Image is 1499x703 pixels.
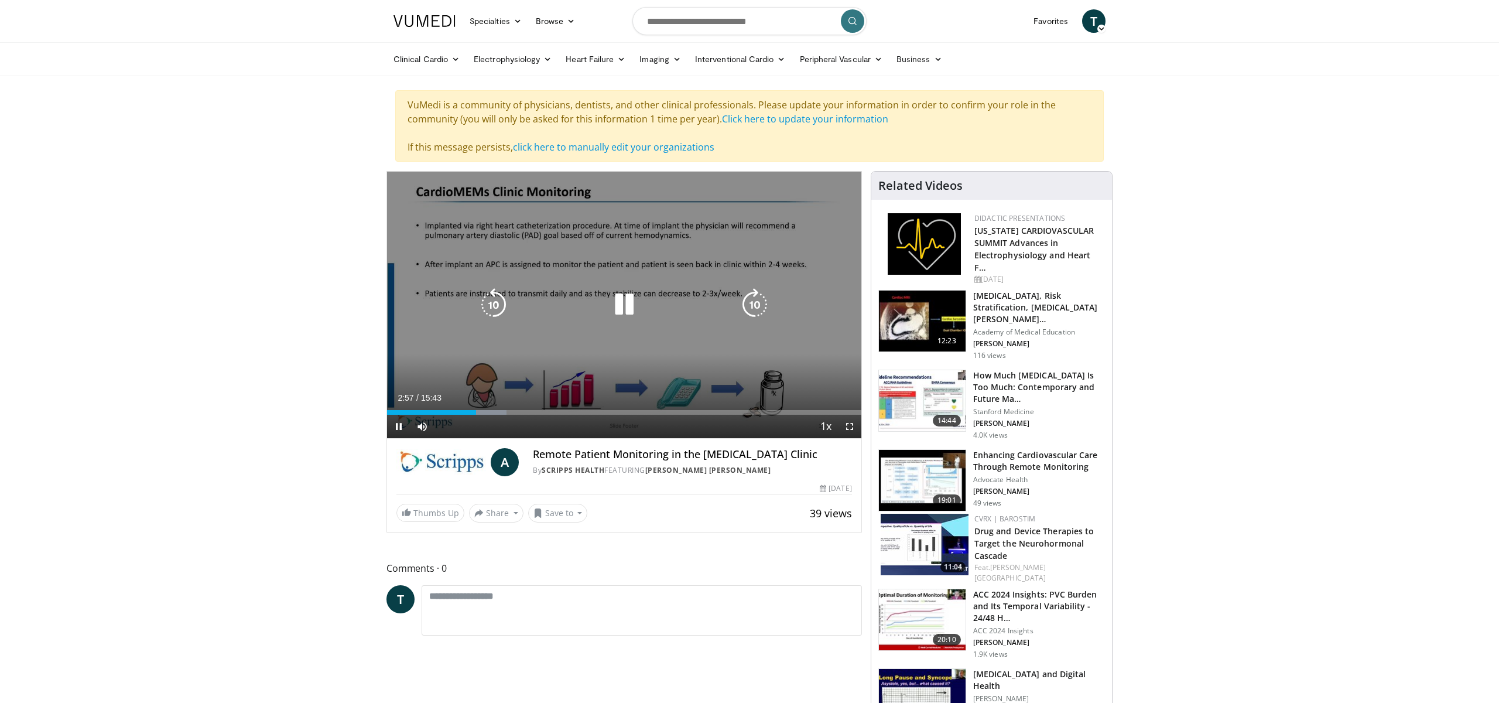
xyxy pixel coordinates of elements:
p: Academy of Medical Education [973,327,1105,337]
span: 12:23 [933,335,961,347]
img: 5badc02f-8fc9-4c18-8614-aca21a8d34dd.150x105_q85_crop-smart_upscale.jpg [881,514,968,575]
p: [PERSON_NAME] [973,487,1105,496]
span: 39 views [810,506,852,520]
p: Stanford Medicine [973,407,1105,417]
a: Business [889,47,949,71]
a: [PERSON_NAME][GEOGRAPHIC_DATA] [974,562,1046,583]
div: Progress Bar [387,410,861,415]
a: [US_STATE] CARDIOVASCULAR SUMMIT Advances in Electrophysiology and Heart F… [974,225,1094,273]
h3: How Much [MEDICAL_DATA] Is Too Much: Contemporary and Future Ma… [973,370,1105,405]
img: cbd07656-10dd-45e3-bda0-243d5c95e0d6.150x105_q85_crop-smart_upscale.jpg [879,589,966,650]
span: 20:10 [933,634,961,646]
div: VuMedi is a community of physicians, dentists, and other clinical professionals. Please update yo... [395,90,1104,162]
a: Browse [529,9,583,33]
a: Peripheral Vascular [793,47,889,71]
a: Imaging [632,47,688,71]
p: [PERSON_NAME] [973,419,1105,428]
a: 19:01 Enhancing Cardiovascular Care Through Remote Monitoring Advocate Health [PERSON_NAME] 49 views [878,449,1105,511]
p: Advocate Health [973,475,1105,484]
a: Click here to update your information [722,112,888,125]
img: e849d96a-5bb9-4a16-b068-174b380694d3.150x105_q85_crop-smart_upscale.jpg [879,370,966,431]
span: Comments 0 [386,561,862,576]
p: 1.9K views [973,650,1008,659]
img: 2c7e40d2-8149-448d-8d4d-968ccfaaa780.150x105_q85_crop-smart_upscale.jpg [879,291,966,351]
button: Mute [410,415,434,438]
div: By FEATURING [533,465,851,476]
video-js: Video Player [387,172,861,439]
p: [PERSON_NAME] [973,339,1105,349]
a: Thumbs Up [396,504,464,522]
p: 4.0K views [973,431,1008,440]
span: 2:57 [398,393,413,402]
button: Pause [387,415,410,438]
p: [PERSON_NAME] [973,638,1105,647]
a: Scripps Health [542,465,604,475]
h4: Remote Patient Monitoring in the [MEDICAL_DATA] Clinic [533,448,851,461]
div: [DATE] [974,274,1103,285]
a: Interventional Cardio [688,47,793,71]
a: CVRx | Barostim [974,514,1036,524]
a: 11:04 [881,514,968,575]
button: Playback Rate [814,415,838,438]
span: 14:44 [933,415,961,426]
a: Electrophysiology [467,47,559,71]
a: 14:44 How Much [MEDICAL_DATA] Is Too Much: Contemporary and Future Ma… Stanford Medicine [PERSON_... [878,370,1105,440]
a: Clinical Cardio [386,47,467,71]
h3: ACC 2024 Insights: PVC Burden and Its Temporal Variability - 24/48 H… [973,589,1105,624]
img: Scripps Health [396,448,486,476]
button: Save to [528,504,588,523]
a: A [491,448,519,476]
a: 12:23 [MEDICAL_DATA], Risk Stratification, [MEDICAL_DATA] [PERSON_NAME]… Academy of Medical Educa... [878,290,1105,360]
div: Didactic Presentations [974,213,1103,224]
a: Drug and Device Therapies to Target the Neurohormonal Cascade [974,525,1094,561]
button: Fullscreen [838,415,861,438]
span: 11:04 [940,562,966,572]
img: 1860aa7a-ba06-47e3-81a4-3dc728c2b4cf.png.150x105_q85_autocrop_double_scale_upscale_version-0.2.png [888,213,961,275]
h3: [MEDICAL_DATA] and Digital Health [973,668,1105,692]
img: e0c99205-c569-4268-9ae2-fb6442bedd4f.150x105_q85_crop-smart_upscale.jpg [879,450,966,511]
a: click here to manually edit your organizations [513,141,714,153]
h3: [MEDICAL_DATA], Risk Stratification, [MEDICAL_DATA] [PERSON_NAME]… [973,290,1105,325]
div: Feat. [974,562,1103,583]
span: 15:43 [421,393,442,402]
p: 49 views [973,499,1002,508]
h3: Enhancing Cardiovascular Care Through Remote Monitoring [973,449,1105,473]
div: [DATE] [820,483,851,494]
a: T [1082,9,1106,33]
span: 19:01 [933,494,961,506]
a: Favorites [1026,9,1075,33]
a: [PERSON_NAME] [PERSON_NAME] [645,465,771,475]
button: Share [469,504,523,523]
input: Search topics, interventions [632,7,867,35]
a: Heart Failure [559,47,632,71]
p: 116 views [973,351,1006,360]
p: ACC 2024 Insights [973,626,1105,636]
a: T [386,585,415,613]
h4: Related Videos [878,179,963,193]
img: VuMedi Logo [393,15,456,27]
a: 20:10 ACC 2024 Insights: PVC Burden and Its Temporal Variability - 24/48 H… ACC 2024 Insights [PE... [878,589,1105,659]
a: Specialties [463,9,529,33]
span: / [416,393,419,402]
